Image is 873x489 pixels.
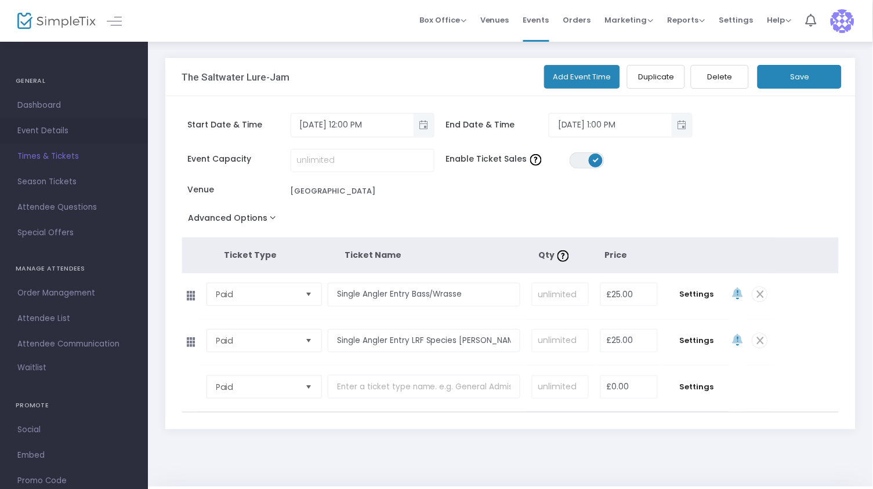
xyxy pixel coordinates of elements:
span: Price [605,249,628,261]
span: Waitlist [17,362,46,374]
input: Select date & time [291,115,414,134]
button: Select [300,283,317,305]
span: Settings [669,289,723,300]
span: Box Office [419,14,466,25]
span: Events [523,5,549,35]
span: Enable Ticket Sales [446,153,570,165]
h4: MANAGE ATTENDEES [16,257,132,280]
span: Season Tickets [17,174,131,189]
span: Marketing [605,14,654,25]
button: Save [758,65,842,89]
span: Settings [719,5,754,35]
button: Advanced Options [182,210,287,231]
input: Select date & time [549,115,672,134]
span: Qty [538,249,572,261]
span: Paid [216,335,296,346]
span: Attendee Questions [17,200,131,215]
button: Toggle popup [672,114,692,137]
span: Dashboard [17,98,131,113]
span: Event Details [17,123,131,138]
button: Select [300,330,317,352]
h4: GENERAL [16,70,132,93]
span: Reports [668,14,705,25]
span: ON [593,157,599,163]
input: Price [601,376,657,398]
input: unlimited [533,330,588,352]
span: Venue [187,184,290,196]
input: Price [601,283,657,305]
button: Select [300,376,317,398]
span: Attendee Communication [17,337,131,352]
h3: The Saltwater Lure-Jam [182,71,290,83]
span: Help [767,14,792,25]
span: End Date & Time [446,119,549,131]
span: Settings [669,335,723,346]
span: Ticket Type [224,249,277,261]
input: unlimited [533,283,588,305]
input: Price [601,330,657,352]
span: Social [17,422,131,437]
button: Delete [691,65,749,89]
h4: PROMOTE [16,394,132,417]
input: unlimited [291,149,434,171]
button: Add Event Time [544,65,621,89]
span: Start Date & Time [187,119,290,131]
img: question-mark [557,250,569,262]
span: Paid [216,289,296,300]
span: Event Capacity [187,153,290,165]
span: Paid [216,381,296,393]
input: Enter a ticket type name. e.g. General Admission [328,375,520,399]
span: Promo Code [17,473,131,488]
input: Enter a ticket type name. e.g. General Admission [328,283,520,306]
button: Duplicate [627,65,685,89]
span: Special Offers [17,225,131,240]
div: [GEOGRAPHIC_DATA] [291,185,376,197]
span: Ticket Name [345,249,401,261]
span: Attendee List [17,311,131,326]
button: Toggle popup [414,114,434,137]
input: unlimited [533,376,588,398]
span: Orders [563,5,591,35]
input: Enter a ticket type name. e.g. General Admission [328,329,520,353]
span: Times & Tickets [17,149,131,164]
span: Venues [480,5,509,35]
span: Order Management [17,286,131,301]
span: Settings [669,381,723,393]
span: Embed [17,448,131,463]
img: question-mark [530,154,542,166]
